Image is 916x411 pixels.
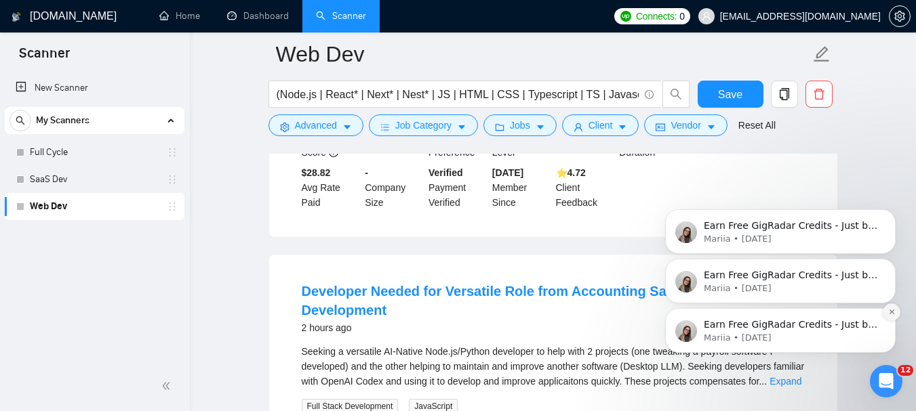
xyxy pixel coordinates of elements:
[671,118,700,133] span: Vendor
[5,74,184,102] li: New Scanner
[30,193,159,220] a: Web Dev
[738,118,776,133] a: Reset All
[9,110,31,131] button: search
[483,114,557,136] button: folderJobscaret-down
[490,165,553,210] div: Member Since
[889,11,911,22] a: setting
[342,122,352,132] span: caret-down
[295,118,337,133] span: Advanced
[679,9,685,24] span: 0
[889,5,911,27] button: setting
[457,122,466,132] span: caret-down
[429,167,463,178] b: Verified
[426,165,490,210] div: Payment Verified
[365,167,368,178] b: -
[8,43,81,72] span: Scanner
[620,11,631,22] img: upwork-logo.png
[562,114,639,136] button: userClientcaret-down
[302,344,805,389] div: Seeking a versatile AI-Native Node.js/Python developer to help with 2 projects (one tweaking a pa...
[280,122,290,132] span: setting
[663,88,689,100] span: search
[369,114,478,136] button: barsJob Categorycaret-down
[645,123,916,374] iframe: Intercom notifications message
[495,122,504,132] span: folder
[890,11,910,22] span: setting
[556,167,586,178] b: ⭐️ 4.72
[161,379,175,393] span: double-left
[492,167,523,178] b: [DATE]
[16,74,174,102] a: New Scanner
[553,165,617,210] div: Client Feedback
[12,6,21,28] img: logo
[771,81,798,108] button: copy
[759,376,767,387] span: ...
[772,88,797,100] span: copy
[645,90,654,99] span: info-circle
[698,81,763,108] button: Save
[316,10,366,22] a: searchScanner
[159,10,200,22] a: homeHome
[276,37,810,71] input: Scanner name...
[510,118,530,133] span: Jobs
[644,114,727,136] button: idcardVendorcaret-down
[362,165,426,210] div: Company Size
[380,122,390,132] span: bars
[268,114,363,136] button: settingAdvancedcaret-down
[5,107,184,220] li: My Scanners
[30,139,159,166] a: Full Cycle
[662,81,690,108] button: search
[167,174,178,185] span: holder
[30,166,159,193] a: SaaS Dev
[718,86,742,103] span: Save
[618,122,627,132] span: caret-down
[299,165,363,210] div: Avg Rate Paid
[806,88,832,100] span: delete
[302,167,331,178] b: $28.82
[36,107,89,134] span: My Scanners
[574,122,583,132] span: user
[167,201,178,212] span: holder
[702,12,711,21] span: user
[805,81,833,108] button: delete
[302,320,805,336] div: 2 hours ago
[536,122,545,132] span: caret-down
[770,376,801,387] a: Expand
[813,45,831,63] span: edit
[10,116,31,125] span: search
[589,118,613,133] span: Client
[227,10,289,22] a: dashboardDashboard
[395,118,452,133] span: Job Category
[302,284,789,318] a: Developer Needed for Versatile Role from Accounting SaaS to Desktop LLM Development
[302,346,805,387] span: Seeking a versatile AI-Native Node.js/Python developer to help with 2 projects (one tweaking a pa...
[636,9,677,24] span: Connects:
[870,365,902,397] iframe: Intercom live chat
[898,365,913,376] span: 12
[277,86,639,103] input: Search Freelance Jobs...
[167,147,178,158] span: holder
